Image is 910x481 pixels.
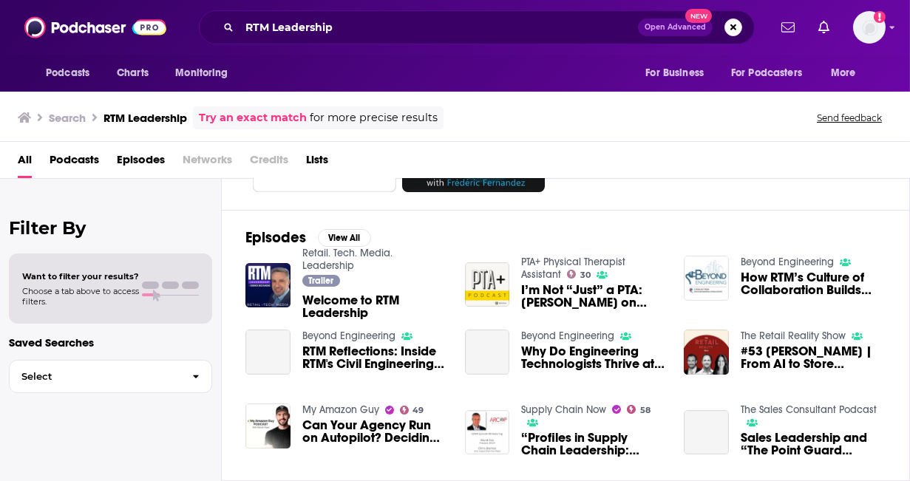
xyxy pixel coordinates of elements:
span: Trailer [308,276,333,285]
span: Sales Leadership and “The Point Guard Approach” with [PERSON_NAME] #008 [741,431,886,457]
a: PTA+ Physical Therapist Assistant [521,256,625,281]
a: Beyond Engineering [302,330,395,342]
button: open menu [165,59,247,87]
a: Why Do Engineering Technologists Thrive at RTM? [465,330,510,375]
a: RTM Reflections: Inside RTM's Civil Engineering Practice [302,345,447,370]
span: For Podcasters [731,63,802,83]
a: All [18,148,32,178]
span: Networks [183,148,232,178]
img: Podchaser - Follow, Share and Rate Podcasts [24,13,166,41]
img: How RTM’s Culture of Collaboration Builds Networks of Leaders [684,256,729,301]
span: For Business [645,63,704,83]
a: Charts [107,59,157,87]
a: 58 [627,405,651,414]
input: Search podcasts, credits, & more... [240,16,638,39]
span: Logged in as crenshawcomms [853,11,886,44]
div: Search podcasts, credits, & more... [199,10,755,44]
h2: Episodes [245,228,306,247]
a: Episodes [117,148,165,178]
a: 49 [400,406,424,415]
img: Can Your Agency Run on Autopilot? Deciding on Leadership - (Explained) [245,403,291,448]
span: Open Advanced [645,24,706,31]
span: for more precise results [310,109,438,126]
a: Supply Chain Now [521,403,606,416]
span: 49 [412,407,424,414]
a: Can Your Agency Run on Autopilot? Deciding on Leadership - (Explained) [302,419,447,444]
a: “Profiles in Supply Chain Leadership: David Cox with ARCOP” - SCNR Episode 96 [521,431,666,457]
span: Charts [117,63,149,83]
a: Podcasts [50,148,99,178]
a: Beyond Engineering [741,256,834,268]
a: RTM Reflections: Inside RTM's Civil Engineering Practice [245,330,291,375]
a: Beyond Engineering [521,330,614,342]
p: Saved Searches [9,335,212,349]
a: My Amazon Guy [302,403,379,416]
svg: Add a profile image [874,11,886,23]
a: Show notifications dropdown [812,15,835,40]
img: I’m Not “Just” a PTA: Jessica on RTM, Leadership & Owning Your Worth [465,262,510,307]
span: Podcasts [46,63,89,83]
span: 30 [580,272,591,279]
h2: Filter By [9,217,212,239]
a: Show notifications dropdown [775,15,801,40]
a: Sales Leadership and “The Point Guard Approach” with Jeremy Laynor #008 [684,410,729,455]
button: open menu [35,59,109,87]
button: View All [318,229,371,247]
a: Try an exact match [199,109,307,126]
span: #53 [PERSON_NAME] | From AI to Store Closures: [PERSON_NAME] (RTM Nexus) on Retail’s Biggest Cont... [741,345,886,370]
button: Send feedback [812,112,886,124]
span: Want to filter your results? [22,271,139,282]
a: Welcome to RTM Leadership [302,294,447,319]
a: Sales Leadership and “The Point Guard Approach” with Jeremy Laynor #008 [741,431,886,457]
a: How RTM’s Culture of Collaboration Builds Networks of Leaders [741,271,886,296]
a: The Retail Reality Show [741,330,846,342]
span: 58 [640,407,651,414]
span: Choose a tab above to access filters. [22,286,139,307]
span: More [831,63,856,83]
button: Select [9,360,212,393]
button: Show profile menu [853,11,886,44]
a: The Sales Consultant Podcast [741,403,877,416]
img: #53 Dominick Miserandino | From AI to Store Closures: Dominick Miserandino (RTM Nexus) on Retail’... [684,330,729,375]
span: Select [10,372,180,381]
a: #53 Dominick Miserandino | From AI to Store Closures: Dominick Miserandino (RTM Nexus) on Retail’... [741,345,886,370]
img: User Profile [853,11,886,44]
button: Open AdvancedNew [638,18,713,36]
a: Lists [306,148,328,178]
button: open menu [821,59,875,87]
span: Monitoring [175,63,228,83]
a: I’m Not “Just” a PTA: Jessica on RTM, Leadership & Owning Your Worth [521,284,666,309]
a: EpisodesView All [245,228,371,247]
img: “Profiles in Supply Chain Leadership: David Cox with ARCOP” - SCNR Episode 96 [465,410,510,455]
a: 30 [567,270,591,279]
button: open menu [721,59,824,87]
span: I’m Not “Just” a PTA: [PERSON_NAME] on RTM, Leadership & Owning Your Worth [521,284,666,309]
a: Retail. Tech. Media. Leadership [302,247,393,272]
span: New [685,9,712,23]
a: Why Do Engineering Technologists Thrive at RTM? [521,345,666,370]
span: “Profiles in Supply Chain Leadership: [PERSON_NAME] with ARCOP” - SCNR Episode 96 [521,431,666,457]
h3: RTM Leadership [103,111,187,125]
h3: Search [49,111,86,125]
span: Credits [250,148,288,178]
button: open menu [635,59,722,87]
img: Welcome to RTM Leadership [245,263,291,308]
